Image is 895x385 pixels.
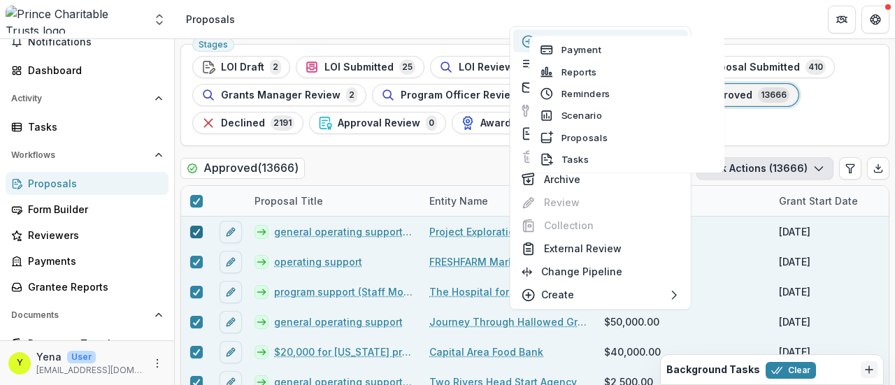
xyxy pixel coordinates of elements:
[426,115,437,131] span: 0
[779,284,810,299] div: [DATE]
[28,336,157,351] div: Document Templates
[430,56,539,78] button: LOI Review2
[421,186,596,216] div: Entity Name
[28,279,157,294] div: Grantee Reports
[861,6,889,34] button: Get Help
[221,89,341,101] span: Grants Manager Review
[452,112,550,134] button: Awarded4
[220,221,242,243] button: edit
[270,59,281,75] span: 2
[324,61,394,73] span: LOI Submitted
[6,275,169,298] a: Grantee Reports
[192,84,366,106] button: Grants Manager Review2
[839,157,861,180] button: Edit table settings
[220,281,242,303] button: edit
[779,344,810,359] div: [DATE]
[459,61,513,73] span: LOI Review
[779,254,810,269] div: [DATE]
[6,31,169,53] button: Notifications
[220,311,242,333] button: edit
[274,314,403,329] a: general operating support
[676,84,799,106] button: Approved13666
[6,224,169,247] a: Reviewers
[429,314,587,329] a: Journey Through Hallowed Ground Partnership
[6,198,169,221] a: Form Builder
[150,6,169,34] button: Open entity switcher
[758,87,789,103] span: 13666
[271,115,294,131] span: 2191
[221,117,265,129] span: Declined
[399,59,415,75] span: 25
[28,228,157,242] div: Reviewers
[186,12,235,27] div: Proposals
[6,249,169,273] a: Payments
[199,40,228,50] span: Stages
[6,59,169,82] a: Dashboard
[705,89,752,101] span: Approved
[296,56,424,78] button: LOI Submitted25
[805,59,826,75] span: 410
[6,115,169,138] a: Tasks
[6,172,169,195] a: Proposals
[779,224,810,239] div: [DATE]
[401,89,519,101] span: Program Officer Review
[274,224,413,239] a: general operating support (employee matching gift - [PERSON_NAME])
[192,112,303,134] button: Declined2191
[674,56,835,78] button: Proposal Submitted410
[867,157,889,180] button: Export table data
[220,251,242,273] button: edit
[180,158,305,178] h2: Approved ( 13666 )
[36,349,62,364] p: Yena
[6,6,144,34] img: Prince Charitable Trusts logo
[6,144,169,166] button: Open Workflows
[67,351,96,363] p: User
[274,254,362,269] a: operating support
[604,314,659,329] span: $50,000.00
[338,117,420,129] span: Approval Review
[220,341,242,363] button: edit
[779,314,810,329] div: [DATE]
[703,61,800,73] span: Proposal Submitted
[429,254,552,269] a: FRESHFARM Markets, Inc.
[309,112,446,134] button: Approval Review0
[274,344,413,359] a: $20,000 for [US_STATE] produce purchasing, and a one-time grant of $20,000 to develop an expanded...
[28,202,157,217] div: Form Builder
[480,117,524,129] span: Awarded
[429,224,521,239] a: Project Exploration
[28,119,157,134] div: Tasks
[28,176,157,191] div: Proposals
[604,344,661,359] span: $40,000.00
[28,36,163,48] span: Notifications
[28,254,157,268] div: Payments
[11,310,149,320] span: Documents
[861,361,878,378] button: Dismiss
[246,186,421,216] div: Proposal Title
[192,56,290,78] button: LOI Draft2
[11,150,149,160] span: Workflows
[221,61,264,73] span: LOI Draft
[6,304,169,326] button: Open Documents
[274,284,413,299] a: program support (Staff Morale Booster Program)
[180,9,241,29] nav: breadcrumb
[421,194,496,208] div: Entity Name
[541,287,574,302] p: Create
[246,194,331,208] div: Proposal Title
[696,157,833,180] button: Bulk Actions (13666)
[429,284,576,299] a: The Hospital for Sick Children
[771,194,866,208] div: Grant Start Date
[372,84,543,106] button: Program Officer Review1
[6,332,169,355] a: Document Templates
[149,355,166,372] button: More
[766,362,816,379] button: Clear
[828,6,856,34] button: Partners
[429,344,543,359] a: Capital Area Food Bank
[6,87,169,110] button: Open Activity
[666,364,760,376] h2: Background Tasks
[28,63,157,78] div: Dashboard
[11,94,149,103] span: Activity
[346,87,357,103] span: 2
[17,358,23,368] div: Yena
[36,364,143,377] p: [EMAIL_ADDRESS][DOMAIN_NAME]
